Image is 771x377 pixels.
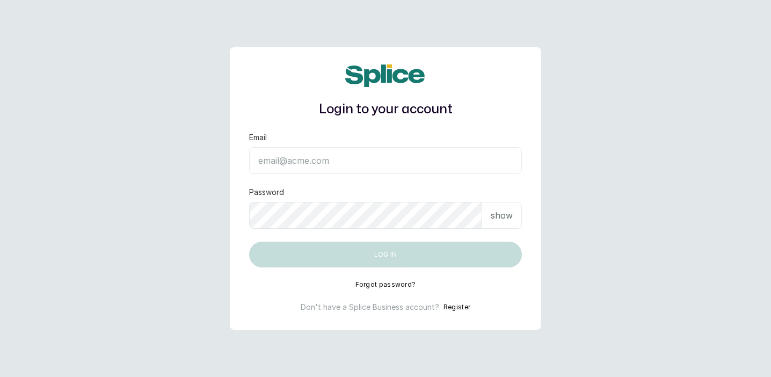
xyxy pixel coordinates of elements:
[491,209,513,222] p: show
[301,302,439,313] p: Don't have a Splice Business account?
[249,187,284,198] label: Password
[249,242,522,267] button: Log in
[355,280,416,289] button: Forgot password?
[443,302,470,313] button: Register
[249,100,522,119] h1: Login to your account
[249,147,522,174] input: email@acme.com
[249,132,267,143] label: Email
